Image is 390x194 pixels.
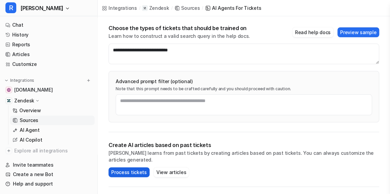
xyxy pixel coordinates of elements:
a: Explore all integrations [3,146,95,155]
a: Overview [10,106,95,115]
div: Sources [181,4,200,11]
span: / [139,5,140,11]
p: Overview [19,107,41,114]
img: menu_add.svg [86,78,91,83]
img: swyfthome.com [7,88,11,92]
a: Reports [3,40,95,49]
div: Integrations [109,4,137,11]
div: AI Agents for tickets [212,4,261,11]
span: Explore all integrations [14,145,92,156]
img: expand menu [4,78,9,83]
p: Advanced prompt filter (optional) [116,78,372,85]
a: Invite teammates [3,160,95,170]
p: Choose the types of tickets that should be trained on [109,25,250,31]
img: Zendesk [7,99,11,103]
a: AI Agents for tickets [205,4,261,11]
p: Sources [20,117,38,124]
a: swyfthome.com[DOMAIN_NAME] [3,85,95,95]
a: Chat [3,20,95,30]
p: [PERSON_NAME] learns from past tickets by creating articles based on past tickets. You can always... [109,150,379,163]
button: Preview sample [337,27,379,37]
p: AI Agent [20,127,40,134]
span: R [5,2,16,13]
button: View articles [154,167,189,177]
p: AI Copilot [20,137,42,143]
a: Sources [10,116,95,125]
a: AI Agent [10,125,95,135]
a: Customize [3,59,95,69]
span: [PERSON_NAME] [20,3,63,13]
a: Integrations [102,4,137,11]
span: [DOMAIN_NAME] [14,87,53,93]
span: / [171,5,172,11]
a: Help and support [3,179,95,189]
button: Integrations [3,77,36,84]
a: Articles [3,50,95,59]
p: Integrations [10,78,34,83]
p: Create AI articles based on past tickets [109,142,379,148]
p: Note that this prompt needs to be crafted carefully and you should proceed with caution. [116,86,372,92]
a: Create a new Bot [3,170,95,179]
a: Sources [174,4,200,11]
a: AI Copilot [10,135,95,145]
a: History [3,30,95,40]
span: / [202,5,203,11]
p: Zendesk [14,97,34,104]
a: Zendesk [142,5,169,11]
img: explore all integrations [5,147,12,154]
p: Learn how to construct a valid search query in the help docs. [109,33,250,40]
p: Zendesk [149,5,169,11]
button: Read help docs [292,27,333,37]
button: Process tickets [109,167,150,177]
